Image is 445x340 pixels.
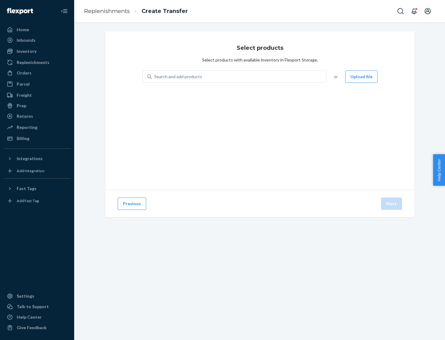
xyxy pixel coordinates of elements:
a: Add Integration [4,166,70,176]
a: Home [4,25,70,35]
a: Reporting [4,122,70,132]
div: Give Feedback [17,325,47,331]
button: Open notifications [408,5,420,17]
div: Add Fast Tag [17,198,39,203]
button: Integrations [4,154,70,164]
h3: Select products [237,44,283,52]
span: or [334,74,338,80]
button: Open Search Box [394,5,407,17]
a: Add Fast Tag [4,196,70,206]
a: Replenishments [84,8,130,15]
a: Inbounds [4,35,70,45]
div: Inventory [17,48,36,54]
button: Help Center [433,154,445,186]
a: Help Center [4,312,70,322]
div: Orders [17,70,32,76]
div: Home [17,27,29,33]
div: Add Integration [17,168,44,173]
button: Previous [118,198,146,210]
button: Upload file [345,70,378,83]
div: Reporting [17,124,37,130]
div: Integrations [17,155,43,162]
div: Returns [17,113,33,119]
a: Prep [4,101,70,111]
a: Billing [4,134,70,143]
div: Freight [17,92,32,98]
a: Talk to Support [4,302,70,312]
a: Returns [4,111,70,121]
div: Settings [17,293,34,299]
a: Replenishments [4,57,70,67]
div: Fast Tags [17,185,36,192]
a: Parcel [4,79,70,89]
button: Give Feedback [4,323,70,333]
a: Create Transfer [142,8,188,15]
div: Help Center [17,314,42,320]
a: Freight [4,90,70,100]
div: Talk to Support [17,304,49,310]
div: Select products with available inventory in Flexport Storage. [202,57,318,63]
a: Settings [4,291,70,301]
button: Close Navigation [58,5,70,17]
a: Inventory [4,46,70,56]
button: Fast Tags [4,184,70,193]
ol: breadcrumbs [79,2,193,20]
div: Inbounds [17,37,36,43]
div: Replenishments [17,59,49,66]
img: Flexport logo [7,8,33,14]
a: Orders [4,68,70,78]
div: Search and add products [154,74,202,80]
div: Billing [17,135,29,142]
button: Next [381,198,402,210]
button: Open account menu [422,5,434,17]
div: Parcel [17,81,30,87]
div: Prep [17,103,26,109]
